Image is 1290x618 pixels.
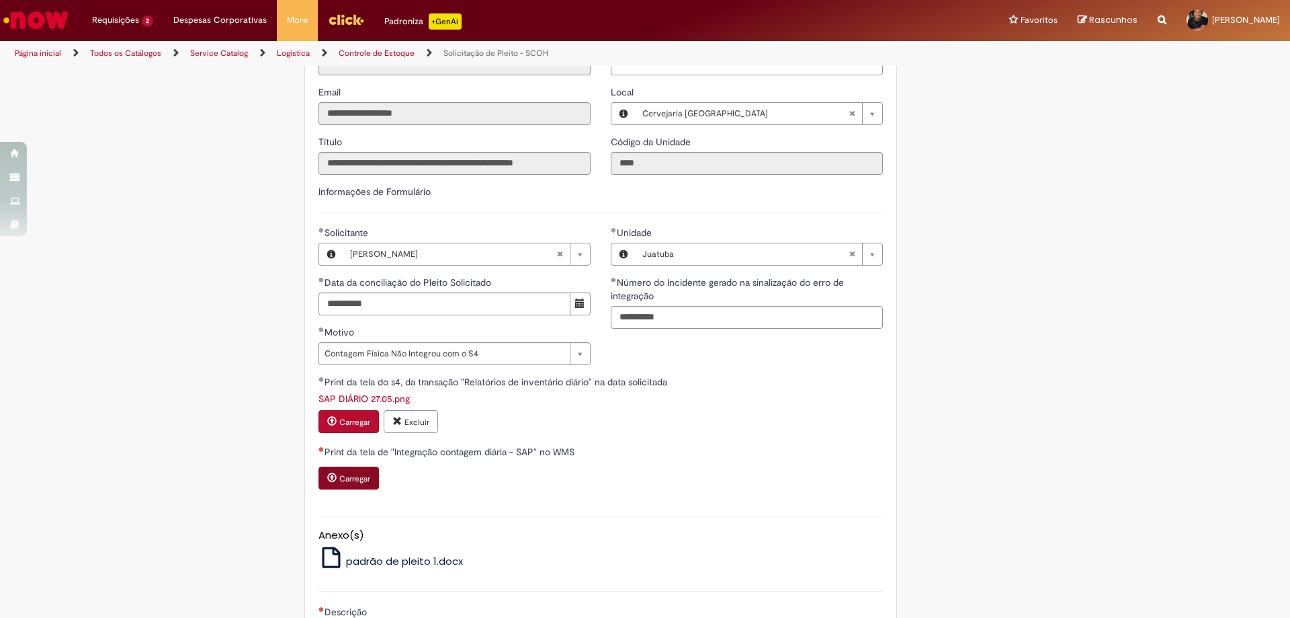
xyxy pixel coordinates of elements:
img: ServiceNow [1,7,71,34]
a: Solicitação de Pleito - SCOH [443,48,548,59]
span: Rascunhos [1089,13,1137,26]
span: Necessários - Solicitante [325,227,371,239]
span: Necessários [318,447,325,452]
button: Mostrar calendário para Data da conciliação do Pleito Solicitado [570,293,591,315]
span: Print da tela de "Integração contagem diária - SAP" no WMS [325,446,577,458]
span: Contagem Física Não Integrou com o S4 [325,343,563,364]
span: Obrigatório Preenchido [318,277,325,282]
span: Despesas Corporativas [173,13,267,27]
span: Obrigatório Preenchido [318,377,325,382]
abbr: Limpar campo Unidade [842,243,862,265]
span: Juatuba [642,243,849,265]
button: Excluir anexo SAP DIÁRIO 27.05.png [384,410,438,433]
button: Carregar anexo de Print da tela do s4, da transação "Relatórios de inventário diário" na data sol... [318,410,379,433]
span: [PERSON_NAME] [1212,14,1280,26]
a: Controle de Estoque [339,48,415,59]
a: Download de SAP DIÁRIO 27.05.png [318,393,410,405]
span: 2 [142,15,153,27]
a: Todos os Catálogos [90,48,161,59]
small: Excluir [404,417,429,428]
span: Motivo [325,326,357,338]
label: Informações de Formulário [318,186,431,198]
button: Solicitante, Visualizar este registro Jonatas Pinheiro De Amorim [319,243,343,265]
span: padrão de pleito 1.docx [346,554,463,568]
span: [PERSON_NAME] [350,243,556,265]
input: Código da Unidade [611,152,883,175]
span: Obrigatório Preenchido [611,277,617,282]
a: Página inicial [15,48,61,59]
button: Unidade, Visualizar este registro Juatuba [611,243,636,265]
a: Cervejaria [GEOGRAPHIC_DATA]Limpar campo Local [636,103,882,124]
span: Descrição [325,606,370,618]
input: Número do Incidente gerado na sinalização do erro de integração [611,306,883,329]
span: Obrigatório Preenchido [611,227,617,233]
small: Carregar [339,417,370,428]
span: Obrigatório Preenchido [318,327,325,332]
a: padrão de pleito 1.docx [318,554,464,568]
span: Data da conciliação do Pleito Solicitado [325,276,494,288]
input: Título [318,152,591,175]
label: Somente leitura - Email [318,85,343,99]
span: Cervejaria [GEOGRAPHIC_DATA] [642,103,849,124]
span: Local [611,86,636,98]
a: [PERSON_NAME]Limpar campo Solicitante [343,243,590,265]
span: Somente leitura - Título [318,136,345,148]
span: Favoritos [1021,13,1058,27]
span: Número do Incidente gerado na sinalização do erro de integração [611,276,844,302]
p: +GenAi [429,13,462,30]
span: Somente leitura - Email [318,86,343,98]
label: Somente leitura - Código da Unidade [611,135,693,149]
div: Padroniza [384,13,462,30]
span: Print da tela do s4, da transação "Relatórios de inventário diário" na data solicitada [325,376,670,388]
input: Data da conciliação do Pleito Solicitado 27 August 2025 Wednesday [318,293,570,315]
abbr: Limpar campo Solicitante [550,243,570,265]
span: Necessários [318,607,325,612]
label: Somente leitura - Título [318,135,345,149]
h5: Anexo(s) [318,530,883,541]
ul: Trilhas de página [10,41,850,66]
button: Carregar anexo de Print da tela de "Integração contagem diária - SAP" no WMS Required [318,467,379,490]
small: Carregar [339,473,370,484]
span: Requisições [92,13,139,27]
span: Necessários - Unidade [617,227,654,239]
input: Email [318,102,591,125]
a: Service Catalog [190,48,248,59]
a: JuatubaLimpar campo Unidade [636,243,882,265]
a: Rascunhos [1078,14,1137,27]
abbr: Limpar campo Local [842,103,862,124]
img: click_logo_yellow_360x200.png [328,9,364,30]
span: More [287,13,308,27]
a: Logistica [277,48,310,59]
button: Local, Visualizar este registro Cervejaria Minas Gerais [611,103,636,124]
span: Obrigatório Preenchido [318,227,325,233]
span: Somente leitura - Código da Unidade [611,136,693,148]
